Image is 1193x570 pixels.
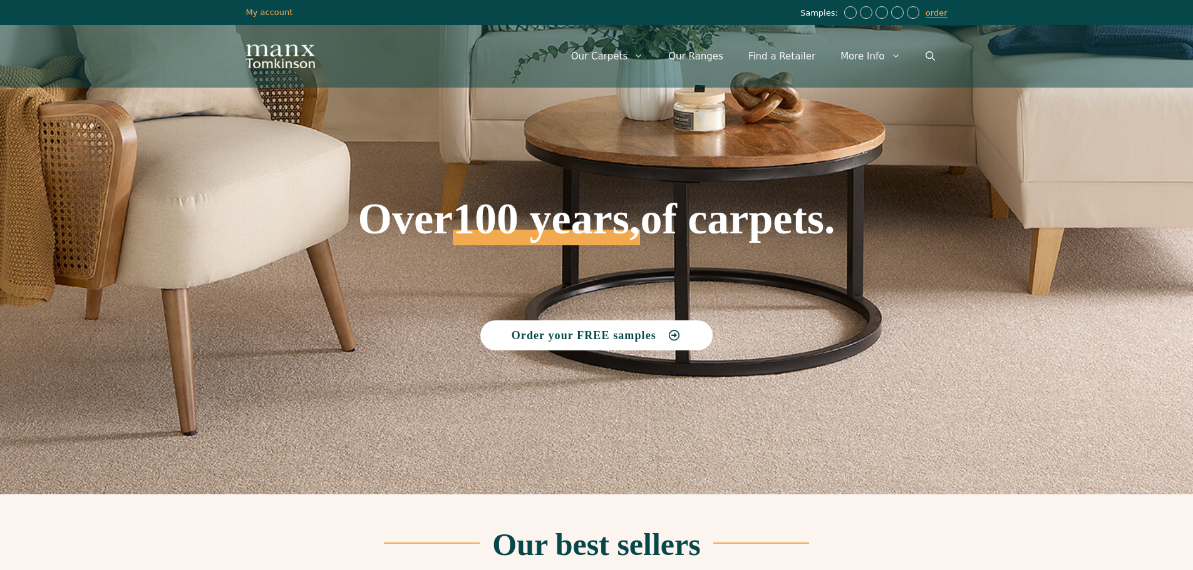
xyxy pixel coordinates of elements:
nav: Primary [559,38,948,75]
a: Find a Retailer [736,38,828,75]
span: Samples: [800,8,841,19]
img: Manx Tomkinson [246,44,315,68]
span: Order your FREE samples [512,330,656,341]
a: Our Carpets [559,38,656,75]
h2: Our best sellers [492,529,700,560]
a: My account [246,8,293,17]
a: Order your FREE samples [480,320,713,350]
a: Our Ranges [656,38,736,75]
a: More Info [828,38,912,75]
span: 100 years, [453,208,640,245]
a: Open Search Bar [913,38,948,75]
a: order [926,8,948,18]
h1: Over of carpets. [246,106,948,245]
